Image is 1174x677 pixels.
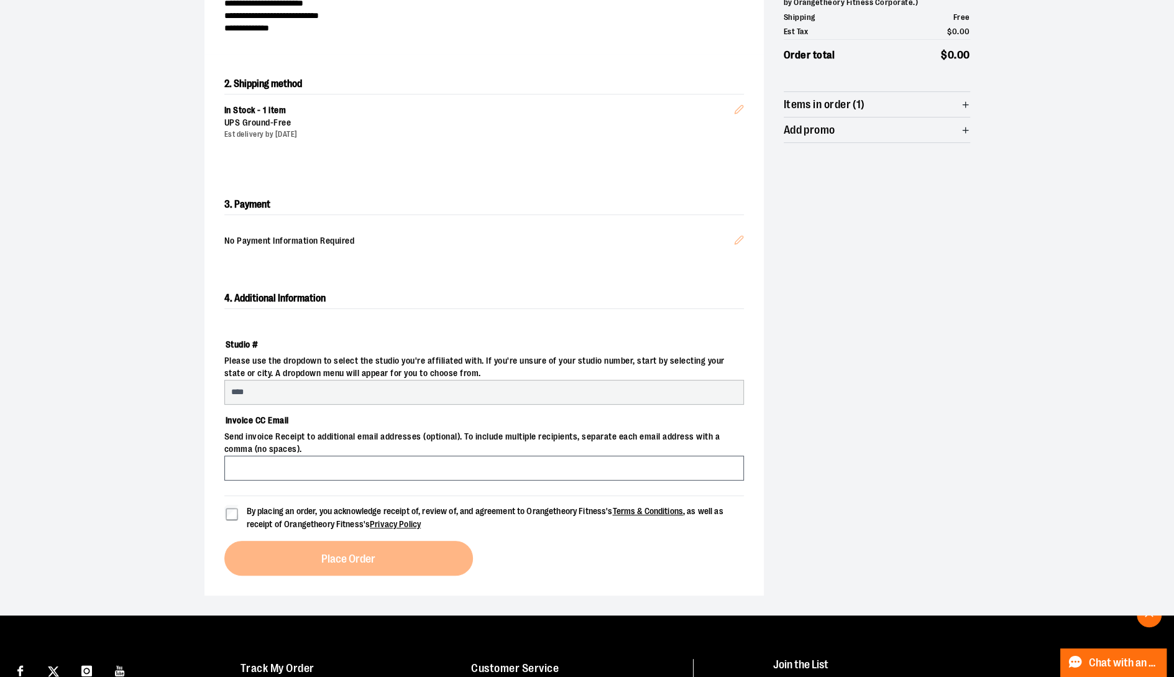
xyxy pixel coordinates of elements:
[957,49,970,61] span: 00
[224,410,744,431] label: Invoice CC Email
[784,99,865,111] span: Items in order (1)
[370,519,421,529] a: Privacy Policy
[953,12,970,22] span: Free
[948,49,955,61] span: 0
[784,47,835,63] span: Order total
[1089,657,1159,669] span: Chat with an Expert
[941,49,948,61] span: $
[224,355,744,380] span: Please use the dropdown to select the studio you're affiliated with. If you're unsure of your stu...
[224,195,744,215] h2: 3. Payment
[612,506,683,516] a: Terms & Conditions
[224,117,734,129] div: UPS Ground -
[241,662,314,675] a: Track My Order
[224,235,734,249] span: No Payment Information Required
[960,27,970,36] span: 00
[1060,648,1167,677] button: Chat with an Expert
[224,288,744,309] h2: 4. Additional Information
[784,92,970,117] button: Items in order (1)
[784,117,970,142] button: Add promo
[224,505,239,520] input: By placing an order, you acknowledge receipt of, review of, and agreement to Orangetheory Fitness...
[952,27,958,36] span: 0
[947,27,952,36] span: $
[247,506,723,529] span: By placing an order, you acknowledge receipt of, review of, and agreement to Orangetheory Fitness...
[48,666,59,677] img: Twitter
[224,129,734,140] div: Est delivery by [DATE]
[957,27,960,36] span: .
[224,104,734,117] div: In Stock - 1 item
[273,117,291,127] span: Free
[471,662,559,675] a: Customer Service
[224,74,744,94] h2: 2. Shipping method
[954,49,957,61] span: .
[224,431,744,456] span: Send invoice Receipt to additional email addresses (optional). To include multiple recipients, se...
[784,11,815,24] span: Shipping
[224,334,744,355] label: Studio #
[784,124,835,136] span: Add promo
[784,25,809,38] span: Est Tax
